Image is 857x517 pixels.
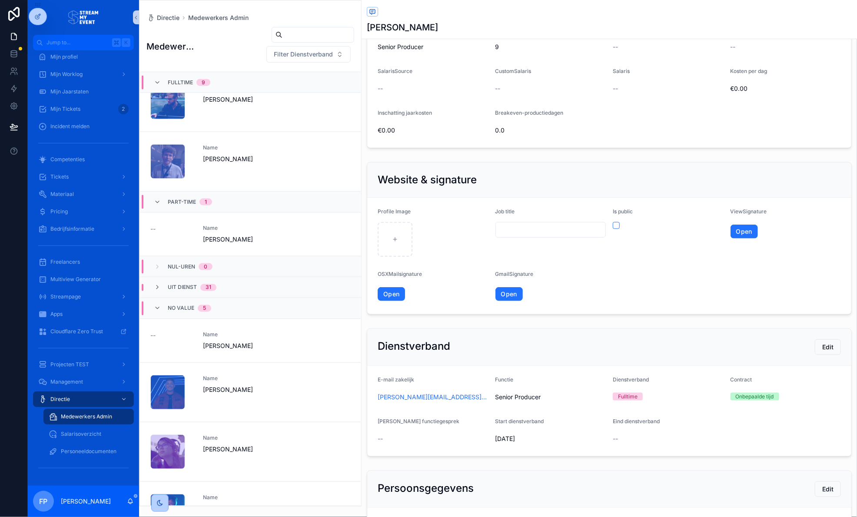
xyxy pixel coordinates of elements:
span: Name [203,144,263,151]
span: [PERSON_NAME] [203,504,263,513]
span: 9 [495,43,499,51]
span: -- [613,43,618,51]
div: 2 [118,104,129,114]
span: [PERSON_NAME] [203,95,263,104]
span: -- [150,331,156,340]
span: €0.00 [378,126,488,135]
span: €0.00 [731,84,841,93]
a: Materiaal [33,186,134,202]
span: Mijn Jaarstaten [50,88,89,95]
h2: Website & signature [378,173,477,187]
span: Cloudflare Zero Trust [50,328,103,335]
button: Edit [815,481,841,497]
span: [PERSON_NAME] [203,385,263,394]
span: Multiview Generator [50,276,101,283]
span: CustomSalaris [495,68,531,74]
span: Inschatting jaarkosten [378,109,432,116]
p: [PERSON_NAME] [61,497,111,506]
a: Name[PERSON_NAME] [140,132,361,191]
a: Medewerkers Admin [43,409,134,424]
span: 0.0 [495,126,606,135]
span: Is public [613,208,633,215]
a: Medewerkers Admin [188,13,249,22]
span: K [123,39,130,46]
span: Freelancers [50,258,80,265]
span: Name [203,434,263,441]
span: Incident melden [50,123,90,130]
span: Contract [731,376,752,383]
span: Name [203,331,263,338]
a: Freelancers [33,254,134,270]
span: OSXMailsignature [378,271,422,277]
a: Open [495,287,523,301]
span: Profile Image [378,208,411,215]
button: Edit [815,339,841,355]
span: Tickets [50,173,69,180]
span: Mijn Tickets [50,106,80,113]
div: 31 [206,284,211,291]
span: GmailSignature [495,271,534,277]
span: Breakeven-productiedagen [495,109,564,116]
span: Fulltime [168,79,193,86]
span: Start dienstverband [495,418,544,424]
button: Jump to...K [33,35,134,50]
span: Mijn Worklog [50,71,83,78]
div: scrollable content [28,50,139,486]
a: Directie [146,13,179,22]
span: Streampage [50,293,81,300]
div: 5 [203,305,206,312]
a: Incident melden [33,119,134,134]
span: -- [613,434,618,443]
span: Edit [822,343,834,351]
span: Dienstverband [613,376,649,383]
a: Mijn Jaarstaten [33,84,134,99]
h2: Dienstverband [378,339,450,353]
span: Uit dienst [168,284,197,291]
a: --Name[PERSON_NAME] [140,318,361,362]
img: App logo [68,10,99,24]
a: Mijn Tickets2 [33,101,134,117]
a: Salarisoverzicht [43,426,134,442]
div: Fulltime [618,393,638,401]
span: Materiaal [50,191,74,198]
span: [PERSON_NAME] functiegesprek [378,418,459,424]
a: Personeeldocumenten [43,444,134,459]
a: Competenties [33,152,134,167]
span: Jump to... [47,39,109,46]
a: Directie [33,391,134,407]
span: Salarisoverzicht [61,431,101,437]
div: 1 [205,199,207,205]
span: Name [203,494,263,501]
span: Management [50,378,83,385]
span: Filter Dienstverband [274,50,333,59]
span: Directie [50,396,70,403]
span: [PERSON_NAME] [203,155,263,163]
span: Personeeldocumenten [61,448,116,455]
span: No value [168,305,194,312]
a: Name[PERSON_NAME] [140,422,361,481]
span: Functie [495,376,514,383]
h2: Persoonsgegevens [378,481,474,495]
span: Eind dienstverband [613,418,660,424]
a: [PERSON_NAME][EMAIL_ADDRESS][DOMAIN_NAME] [378,393,488,401]
a: Tickets [33,169,134,185]
span: Projecten TEST [50,361,89,368]
a: Open [378,287,405,301]
a: Name[PERSON_NAME] [140,72,361,132]
span: [PERSON_NAME] [203,445,263,454]
a: --Name[PERSON_NAME] [140,212,361,256]
span: Part-time [168,199,196,205]
a: Pricing [33,204,134,219]
span: [DATE] [495,434,606,443]
span: -- [378,84,383,93]
span: Competenties [50,156,85,163]
a: Mijn Worklog [33,66,134,82]
span: [PERSON_NAME] [203,341,263,350]
span: Kosten per dag [731,68,767,74]
span: Name [203,225,263,232]
a: Management [33,374,134,390]
span: SalarisSource [378,68,412,74]
span: -- [378,434,383,443]
span: Senior Producer [378,43,423,51]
